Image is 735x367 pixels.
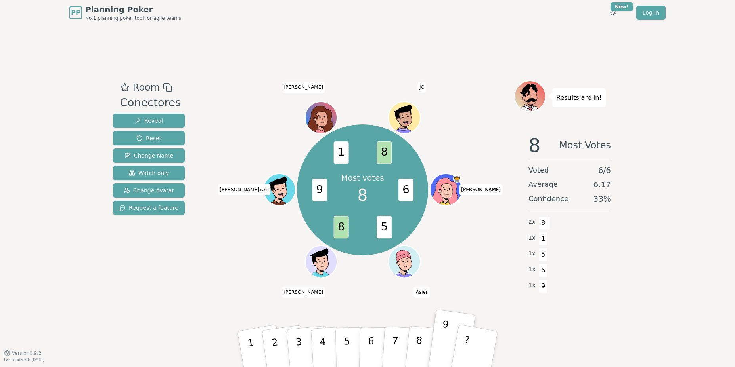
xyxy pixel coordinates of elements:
span: 9 [539,280,548,293]
button: Request a feature [113,201,185,215]
p: Results are in! [556,92,602,103]
div: Conectores [120,95,181,111]
span: Click to change your name [414,287,430,298]
span: 2 x [528,218,536,226]
span: 8 [358,183,367,207]
span: Change Name [124,152,173,160]
span: Click to change your name [218,184,270,195]
span: Click to change your name [281,287,325,298]
button: Change Name [113,148,185,163]
span: 6.17 [593,179,611,190]
span: Reset [136,134,161,142]
p: 9 [438,319,450,362]
span: Julio is the host [453,175,461,183]
span: Most Votes [559,136,611,155]
button: Add as favourite [120,80,130,95]
span: 1 [539,232,548,245]
a: PPPlanning PokerNo.1 planning poker tool for agile teams [69,4,181,21]
span: 1 x [528,249,536,258]
span: Request a feature [119,204,178,212]
span: 1 x [528,234,536,242]
span: Version 0.9.2 [12,350,42,356]
span: Average [528,179,558,190]
button: Click to change your avatar [264,175,294,205]
span: Last updated: [DATE] [4,357,44,362]
span: 5 [377,216,392,238]
span: Planning Poker [85,4,181,15]
span: 6 [539,264,548,277]
a: Log in [636,6,666,20]
span: Click to change your name [417,82,426,93]
span: 9 [312,179,327,201]
span: 8 [377,141,392,164]
span: No.1 planning poker tool for agile teams [85,15,181,21]
span: Watch only [129,169,169,177]
span: 8 [528,136,541,155]
div: New! [611,2,633,11]
span: 8 [539,216,548,230]
span: Click to change your name [281,82,325,93]
span: (you) [259,188,269,192]
span: Click to change your name [459,184,503,195]
button: Version0.9.2 [4,350,42,356]
button: Reveal [113,114,185,128]
button: Change Avatar [113,183,185,198]
span: 8 [333,216,348,238]
button: Reset [113,131,185,145]
span: 6 [398,179,413,201]
span: 1 x [528,281,536,290]
span: Reveal [135,117,163,125]
span: Change Avatar [124,186,174,194]
span: 1 [333,141,348,164]
span: Voted [528,165,549,176]
button: Watch only [113,166,185,180]
p: Most votes [341,172,384,183]
span: 5 [539,248,548,261]
span: Confidence [528,193,568,204]
span: 6 / 6 [598,165,611,176]
button: New! [606,6,620,20]
span: 33 % [593,193,611,204]
span: 1 x [528,265,536,274]
span: PP [71,8,80,17]
span: Room [133,80,160,95]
